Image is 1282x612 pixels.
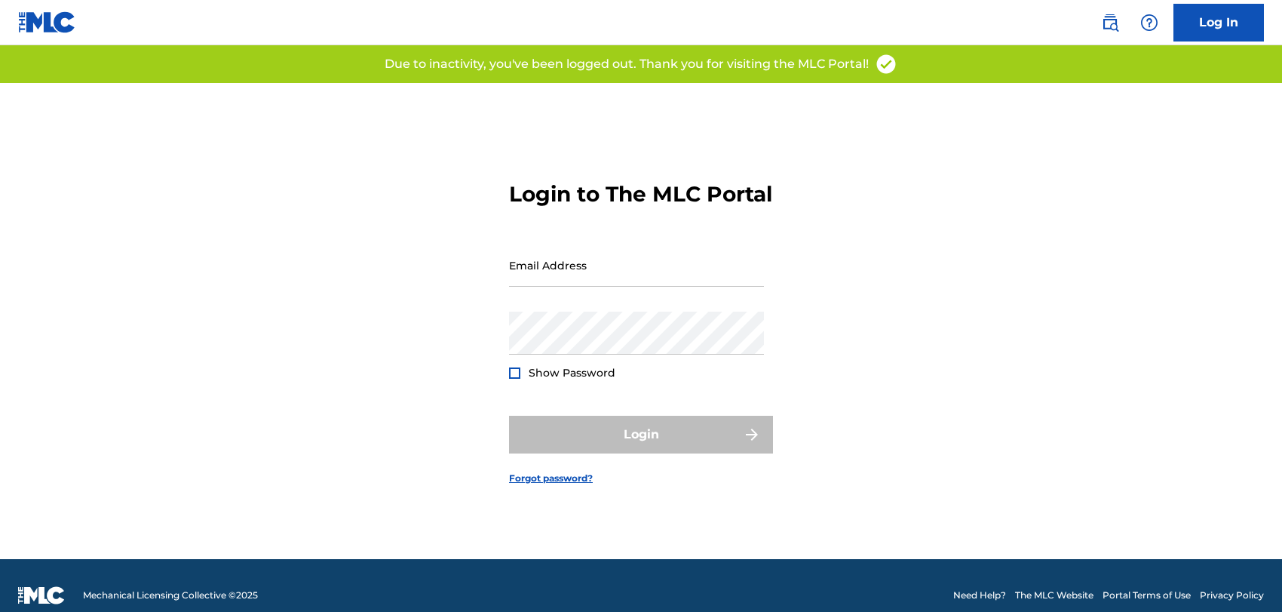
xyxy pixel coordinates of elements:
[875,53,897,75] img: access
[1095,8,1125,38] a: Public Search
[18,586,65,604] img: logo
[18,11,76,33] img: MLC Logo
[1140,14,1158,32] img: help
[509,181,772,208] h3: Login to The MLC Portal
[385,55,869,73] p: Due to inactivity, you've been logged out. Thank you for visiting the MLC Portal!
[509,472,593,485] a: Forgot password?
[1173,4,1264,42] a: Log In
[953,589,1006,602] a: Need Help?
[1101,14,1119,32] img: search
[1200,589,1264,602] a: Privacy Policy
[1134,8,1164,38] div: Help
[529,366,615,380] span: Show Password
[1103,589,1191,602] a: Portal Terms of Use
[1015,589,1093,602] a: The MLC Website
[83,589,258,602] span: Mechanical Licensing Collective © 2025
